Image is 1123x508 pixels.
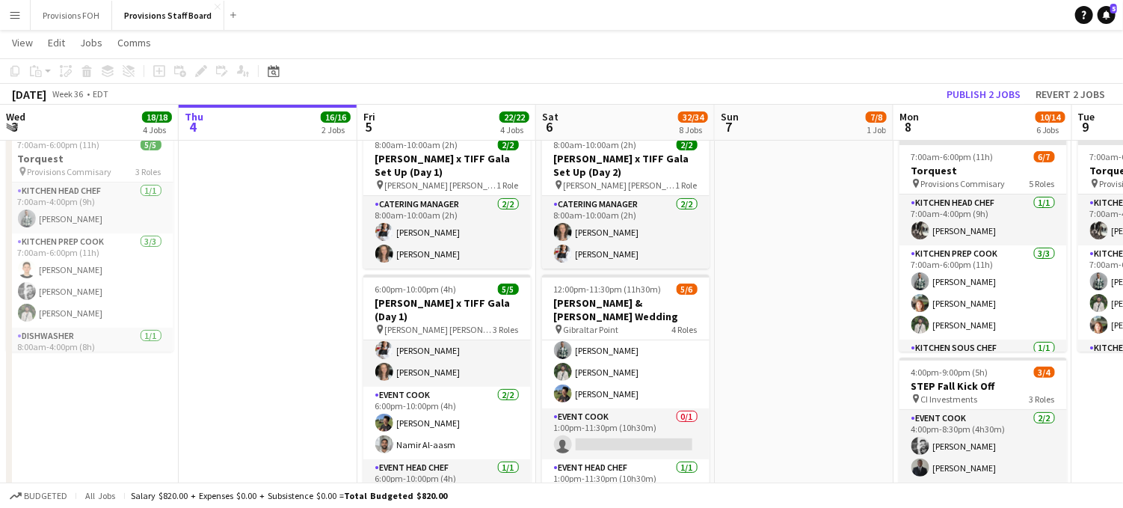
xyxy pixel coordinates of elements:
span: Fri [363,110,375,123]
a: Edit [42,33,71,52]
span: 2/2 [498,139,519,150]
span: 18/18 [142,111,172,123]
app-card-role: Kitchen Head Chef1/17:00am-4:00pm (9h)[PERSON_NAME] [899,195,1067,245]
span: 9 [1076,118,1095,135]
span: All jobs [82,490,118,501]
div: 8 Jobs [679,124,707,135]
h3: [PERSON_NAME] x TIFF Gala (Day 1) [363,296,531,323]
span: 3/4 [1034,367,1055,378]
span: 10/14 [1036,111,1065,123]
app-card-role: Event Cook0/11:00pm-11:30pm (10h30m) [542,408,710,459]
div: 4 Jobs [143,124,171,135]
span: 5 [361,118,375,135]
span: Jobs [80,36,102,49]
span: 16/16 [321,111,351,123]
app-card-role: Kitchen Sous Chef1/1 [899,340,1067,391]
span: View [12,36,33,49]
h3: STEP Fall Kick Off [899,379,1067,393]
div: 1 Job [867,124,886,135]
h3: [PERSON_NAME] x TIFF Gala Set Up (Day 2) [542,152,710,179]
span: 7/8 [866,111,887,123]
span: Sun [721,110,739,123]
span: 6 [540,118,559,135]
span: CI Investments [921,394,978,405]
span: 4 [182,118,203,135]
span: 32/34 [678,111,708,123]
div: [DATE] [12,87,46,102]
span: 3 Roles [493,324,519,335]
button: Provisions FOH [31,1,112,30]
app-card-role: Catering Manager2/28:00am-10:00am (2h)[PERSON_NAME][PERSON_NAME] [542,196,710,269]
button: Revert 2 jobs [1030,85,1111,104]
div: 2 Jobs [321,124,350,135]
app-job-card: 12:00pm-11:30pm (11h30m)5/6[PERSON_NAME] & [PERSON_NAME] Wedding Gibraltar Point4 RolesCatering M... [542,275,710,496]
span: Week 36 [49,88,87,100]
span: 5/6 [677,284,698,295]
h3: [PERSON_NAME] x TIFF Gala Set Up (Day 1) [363,152,531,179]
span: [PERSON_NAME] [PERSON_NAME] [385,324,493,335]
app-card-role: Kitchen Head Chef1/17:00am-4:00pm (9h)[PERSON_NAME] [6,183,173,233]
span: 1 Role [497,180,519,191]
span: 5/5 [498,284,519,295]
span: 7:00am-6:00pm (11h) [18,139,100,150]
span: Comms [117,36,151,49]
span: Provisions Commisary [28,166,112,177]
app-card-role: Event Cook2/26:00pm-10:00pm (4h)[PERSON_NAME]Namir Al-aasm [363,387,531,459]
span: 22/22 [499,111,529,123]
span: 5 [1110,4,1117,13]
app-card-role: Event Cook2/24:00pm-8:30pm (4h30m)[PERSON_NAME][PERSON_NAME] [899,410,1067,483]
h3: Torquest [6,152,173,165]
button: Publish 2 jobs [941,85,1027,104]
span: 6:00pm-10:00pm (4h) [375,284,457,295]
span: Provisions Commisary [921,178,1006,189]
span: 7:00am-6:00pm (11h) [911,151,994,162]
div: 6 Jobs [1036,124,1065,135]
span: 3 [4,118,25,135]
span: Total Budgeted $820.00 [344,490,447,501]
app-job-card: 6:00pm-10:00pm (4h)5/5[PERSON_NAME] x TIFF Gala (Day 1) [PERSON_NAME] [PERSON_NAME]3 RolesCaterin... [363,275,531,496]
span: Mon [899,110,919,123]
app-card-role: Catering Manager2/26:00pm-10:00pm (4h)[PERSON_NAME][PERSON_NAME] [363,314,531,387]
app-job-card: 8:00am-10:00am (2h)2/2[PERSON_NAME] x TIFF Gala Set Up (Day 1) [PERSON_NAME] [PERSON_NAME]1 RoleC... [363,130,531,269]
span: 5/5 [141,139,161,150]
span: 7 [719,118,739,135]
app-card-role: Kitchen Prep Cook3/37:00am-6:00pm (11h)[PERSON_NAME][PERSON_NAME][PERSON_NAME] [899,245,1067,340]
span: Gibraltar Point [564,324,619,335]
app-job-card: 7:00am-6:00pm (11h)5/5Torquest Provisions Commisary3 RolesKitchen Head Chef1/17:00am-4:00pm (9h)[... [6,130,173,352]
span: 6/7 [1034,151,1055,162]
app-card-role: Dishwasher1/18:00am-4:00pm (8h) [6,328,173,379]
app-card-role: Event Cook3/31:00pm-8:30pm (7h30m)[PERSON_NAME][PERSON_NAME][PERSON_NAME] [542,314,710,408]
span: Wed [6,110,25,123]
a: 5 [1098,6,1116,24]
app-job-card: 8:00am-10:00am (2h)2/2[PERSON_NAME] x TIFF Gala Set Up (Day 2) [PERSON_NAME] [PERSON_NAME]1 RoleC... [542,130,710,269]
span: 1 Role [676,180,698,191]
span: Tue [1078,110,1095,123]
div: Salary $820.00 + Expenses $0.00 + Subsistence $0.00 = [131,490,447,501]
a: Comms [111,33,157,52]
span: [PERSON_NAME] [PERSON_NAME] [564,180,676,191]
span: Sat [542,110,559,123]
app-card-role: Catering Manager2/28:00am-10:00am (2h)[PERSON_NAME][PERSON_NAME] [363,196,531,269]
span: Budgeted [24,491,67,501]
button: Budgeted [7,488,70,504]
span: 3 Roles [1030,394,1055,405]
app-job-card: Updated7:00am-6:00pm (11h)6/7Torquest Provisions Commisary5 RolesKitchen Head Chef1/17:00am-4:00p... [899,130,1067,352]
div: 4 Jobs [500,124,529,135]
div: EDT [93,88,108,100]
span: 5 Roles [1030,178,1055,189]
span: Thu [185,110,203,123]
app-card-role: Kitchen Prep Cook3/37:00am-6:00pm (11h)[PERSON_NAME][PERSON_NAME][PERSON_NAME] [6,233,173,328]
span: 8:00am-10:00am (2h) [554,139,637,150]
a: View [6,33,39,52]
span: [PERSON_NAME] [PERSON_NAME] [385,180,497,191]
span: 2/2 [677,139,698,150]
span: 8:00am-10:00am (2h) [375,139,458,150]
h3: Torquest [899,164,1067,177]
span: Edit [48,36,65,49]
